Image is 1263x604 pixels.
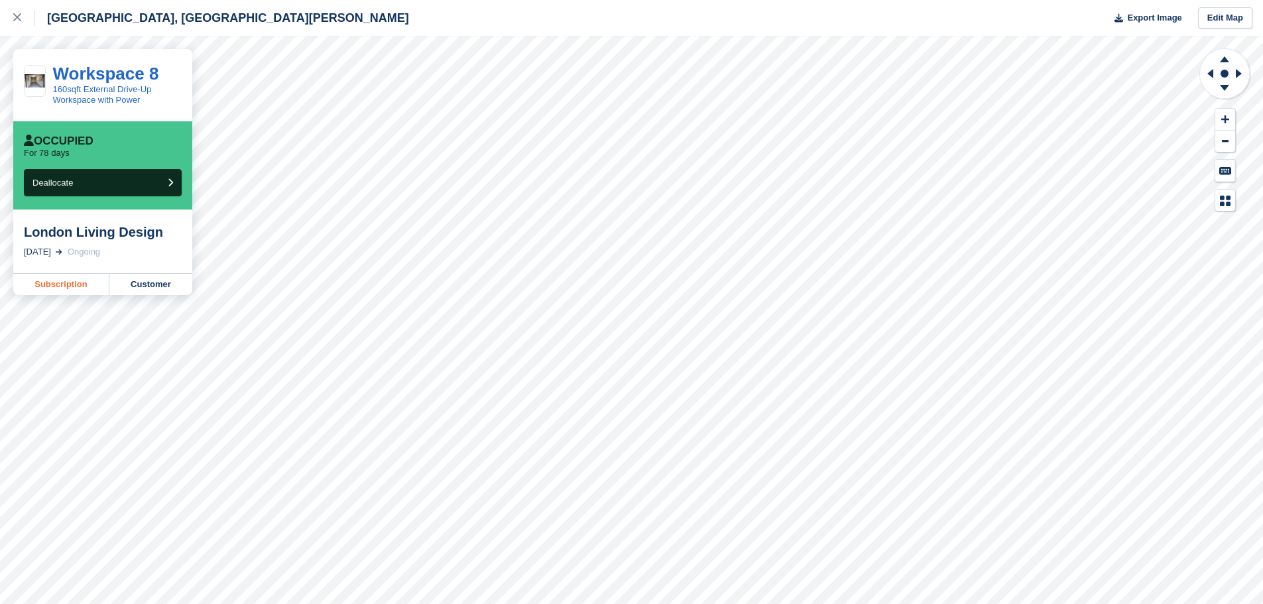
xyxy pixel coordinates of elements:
[56,249,62,255] img: arrow-right-light-icn-cde0832a797a2874e46488d9cf13f60e5c3a73dbe684e267c42b8395dfbc2abf.svg
[1107,7,1182,29] button: Export Image
[1198,7,1252,29] a: Edit Map
[32,178,73,188] span: Deallocate
[1215,160,1235,182] button: Keyboard Shortcuts
[52,84,151,105] a: 160sqft External Drive-Up Workspace with Power
[1127,11,1181,25] span: Export Image
[68,245,100,259] div: Ongoing
[1215,109,1235,131] button: Zoom In
[1215,190,1235,211] button: Map Legend
[24,135,93,148] div: Occupied
[25,74,45,88] img: Workspace%20internal.jpg
[13,274,109,295] a: Subscription
[109,274,192,295] a: Customer
[24,169,182,196] button: Deallocate
[35,10,409,26] div: [GEOGRAPHIC_DATA], [GEOGRAPHIC_DATA][PERSON_NAME]
[24,245,51,259] div: [DATE]
[24,224,182,240] div: London Living Design
[1215,131,1235,152] button: Zoom Out
[24,148,70,158] p: For 78 days
[52,64,158,84] a: Workspace 8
